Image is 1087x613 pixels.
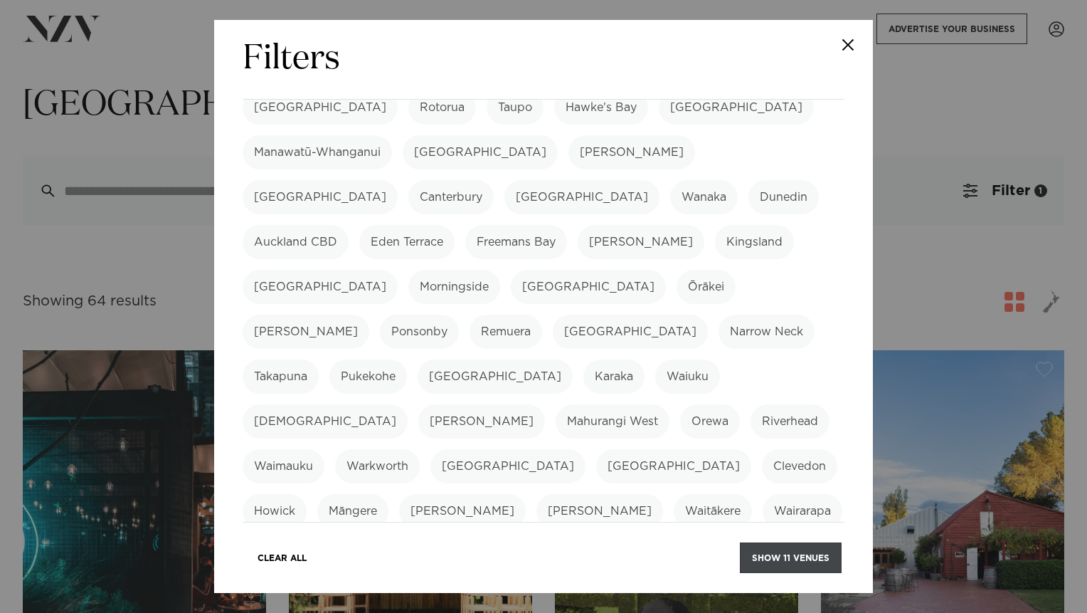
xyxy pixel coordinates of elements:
[418,360,573,394] label: [GEOGRAPHIC_DATA]
[504,180,659,214] label: [GEOGRAPHIC_DATA]
[243,315,369,349] label: [PERSON_NAME]
[408,270,500,304] label: Morningside
[554,90,648,125] label: Hawke's Bay
[380,315,459,349] label: Ponsonby
[670,180,738,214] label: Wanaka
[243,37,340,82] h2: Filters
[740,543,842,573] button: Show 11 venues
[245,543,319,573] button: Clear All
[243,225,349,259] label: Auckland CBD
[243,360,319,394] label: Takapuna
[511,270,666,304] label: [GEOGRAPHIC_DATA]
[578,225,704,259] label: [PERSON_NAME]
[680,404,740,439] label: Orewa
[568,135,695,169] label: [PERSON_NAME]
[763,494,842,528] label: Wairarapa
[465,225,567,259] label: Freemans Bay
[659,90,814,125] label: [GEOGRAPHIC_DATA]
[243,90,398,125] label: [GEOGRAPHIC_DATA]
[487,90,543,125] label: Taupo
[243,404,408,439] label: [DEMOGRAPHIC_DATA]
[556,404,669,439] label: Mahurangi West
[243,449,324,483] label: Waimauku
[762,449,837,483] label: Clevedon
[536,494,663,528] label: [PERSON_NAME]
[243,135,392,169] label: Manawatū-Whanganui
[719,315,815,349] label: Narrow Neck
[329,360,407,394] label: Pukekohe
[553,315,708,349] label: [GEOGRAPHIC_DATA]
[596,449,751,483] label: [GEOGRAPHIC_DATA]
[748,180,819,214] label: Dunedin
[335,449,420,483] label: Warkworth
[243,494,307,528] label: Howick
[399,494,526,528] label: [PERSON_NAME]
[408,90,476,125] label: Rotorua
[359,225,455,259] label: Eden Terrace
[408,180,494,214] label: Canterbury
[243,180,398,214] label: [GEOGRAPHIC_DATA]
[317,494,388,528] label: Māngere
[715,225,794,259] label: Kingsland
[470,315,542,349] label: Remuera
[418,404,545,439] label: [PERSON_NAME]
[430,449,585,483] label: [GEOGRAPHIC_DATA]
[823,20,873,70] button: Close
[403,135,558,169] label: [GEOGRAPHIC_DATA]
[751,404,829,439] label: Riverhead
[674,494,752,528] label: Waitākere
[583,360,645,394] label: Karaka
[655,360,720,394] label: Waiuku
[243,270,398,304] label: [GEOGRAPHIC_DATA]
[677,270,736,304] label: Ōrākei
